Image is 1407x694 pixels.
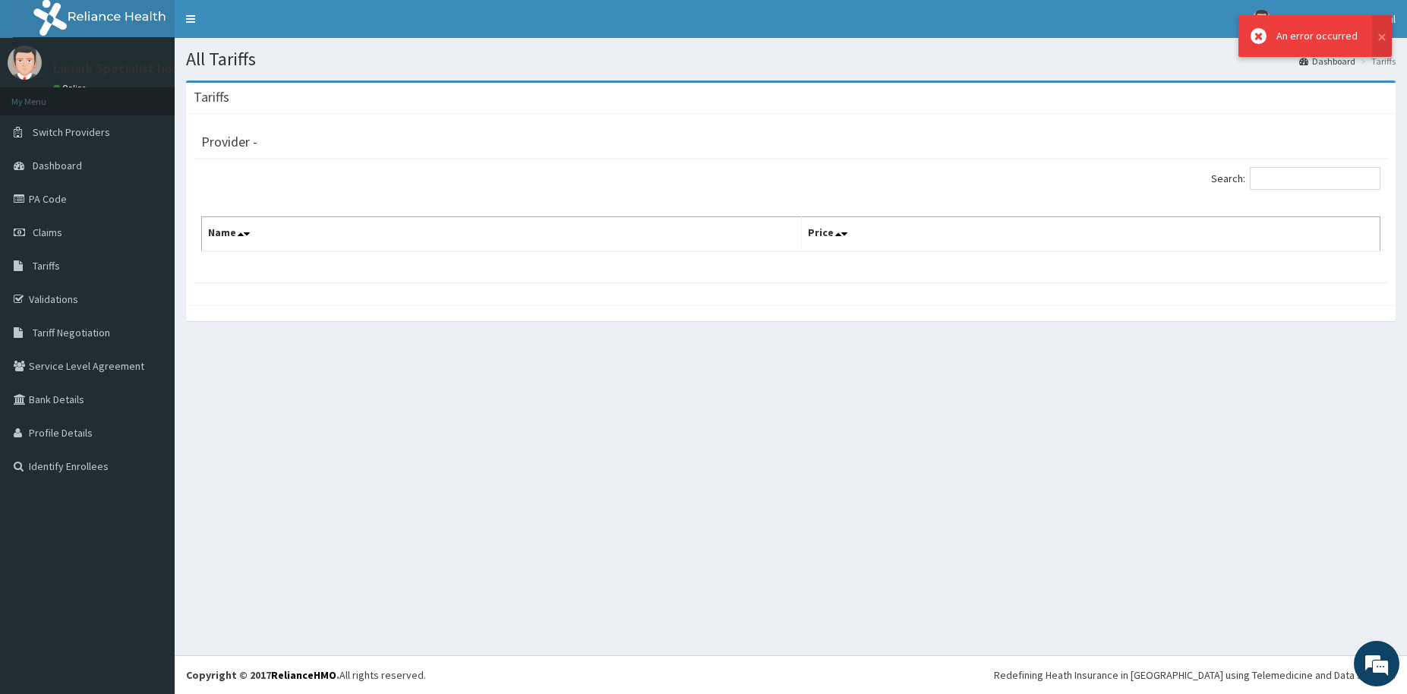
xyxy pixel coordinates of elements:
img: User Image [8,46,42,80]
a: Online [53,83,90,93]
label: Search: [1211,167,1380,190]
li: Tariffs [1357,55,1396,68]
input: Search: [1250,167,1380,190]
th: Name [202,217,802,252]
h1: All Tariffs [186,49,1396,69]
p: Lanark Specialist hospital [53,62,206,75]
a: Dashboard [1299,55,1355,68]
a: RelianceHMO [271,668,336,682]
img: User Image [1252,10,1271,29]
span: Switch Providers [33,125,110,139]
span: Tariff Negotiation [33,326,110,339]
strong: Copyright © 2017 . [186,668,339,682]
h3: Provider - [201,135,257,149]
span: Claims [33,226,62,239]
footer: All rights reserved. [175,655,1407,694]
span: Lanark Specialist hospital [1280,12,1396,26]
span: Tariffs [33,259,60,273]
div: Redefining Heath Insurance in [GEOGRAPHIC_DATA] using Telemedicine and Data Science! [994,667,1396,683]
div: An error occurred [1276,28,1358,44]
h3: Tariffs [194,90,229,104]
th: Price [802,217,1380,252]
span: Dashboard [33,159,82,172]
